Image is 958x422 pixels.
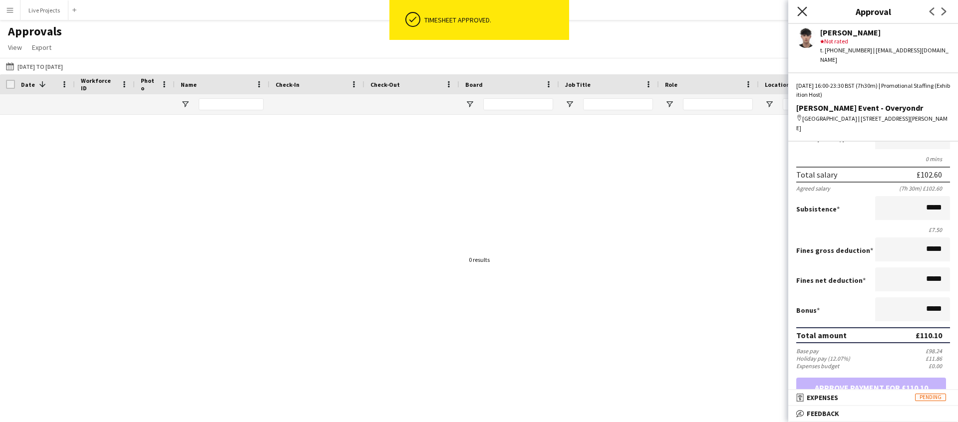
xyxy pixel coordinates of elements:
div: Holiday pay (12.07%) [796,355,850,362]
div: £102.60 [917,170,942,180]
span: Expenses [807,393,838,402]
input: Job Title Filter Input [583,98,653,110]
div: Timesheet approved. [424,15,565,24]
span: Break period [796,134,840,143]
span: Board [465,81,483,88]
div: £98.24 [926,347,950,355]
div: [PERSON_NAME] [820,28,950,37]
div: Expenses budget [796,362,839,370]
button: [DATE] to [DATE] [4,60,65,72]
div: 0 results [469,256,490,263]
input: Name Filter Input [199,98,264,110]
span: Check-Out [370,81,400,88]
div: Base pay [796,347,819,355]
div: £0.00 [929,362,950,370]
span: Name [181,81,197,88]
label: Fines gross deduction [796,246,873,255]
div: £110.10 [916,330,942,340]
span: Job Title [565,81,591,88]
div: Not rated [820,37,950,46]
button: Open Filter Menu [565,100,574,109]
button: Open Filter Menu [465,100,474,109]
input: Column with Header Selection [6,80,15,89]
div: [GEOGRAPHIC_DATA] | [STREET_ADDRESS][PERSON_NAME] [796,114,950,132]
span: Export [32,43,51,52]
div: £11.86 [926,355,950,362]
a: Export [28,41,55,54]
button: Live Projects [20,0,68,20]
span: Check-In [276,81,300,88]
span: View [8,43,22,52]
div: Total amount [796,330,847,340]
div: t. [PHONE_NUMBER] | [EMAIL_ADDRESS][DOMAIN_NAME] [820,46,950,64]
span: Feedback [807,409,839,418]
div: Total salary [796,170,837,180]
button: Open Filter Menu [181,100,190,109]
div: 0 mins [796,155,950,163]
span: Date [21,81,35,88]
mat-expansion-panel-header: Feedback [788,406,958,421]
span: Location [765,81,790,88]
div: [PERSON_NAME] Event - Overyondr [796,103,950,112]
span: Photo [141,77,157,92]
button: Open Filter Menu [665,100,674,109]
label: Bonus [796,306,820,315]
span: Workforce ID [81,77,117,92]
button: Open Filter Menu [765,100,774,109]
label: Subsistence [796,205,840,213]
mat-expansion-panel-header: ExpensesPending [788,390,958,405]
input: Board Filter Input [483,98,553,110]
h3: Approval [788,5,958,18]
a: View [4,41,26,54]
div: (7h 30m) £102.60 [899,185,950,192]
input: Location Filter Input [783,98,853,110]
span: Role [665,81,677,88]
div: Agreed salary [796,185,830,192]
div: £7.50 [796,226,950,233]
label: Fines net deduction [796,276,866,285]
span: Pending [915,394,946,401]
div: [DATE] 16:00-23:30 BST (7h30m) | Promotional Staffing (Exhibition Host) [796,81,950,99]
input: Role Filter Input [683,98,753,110]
